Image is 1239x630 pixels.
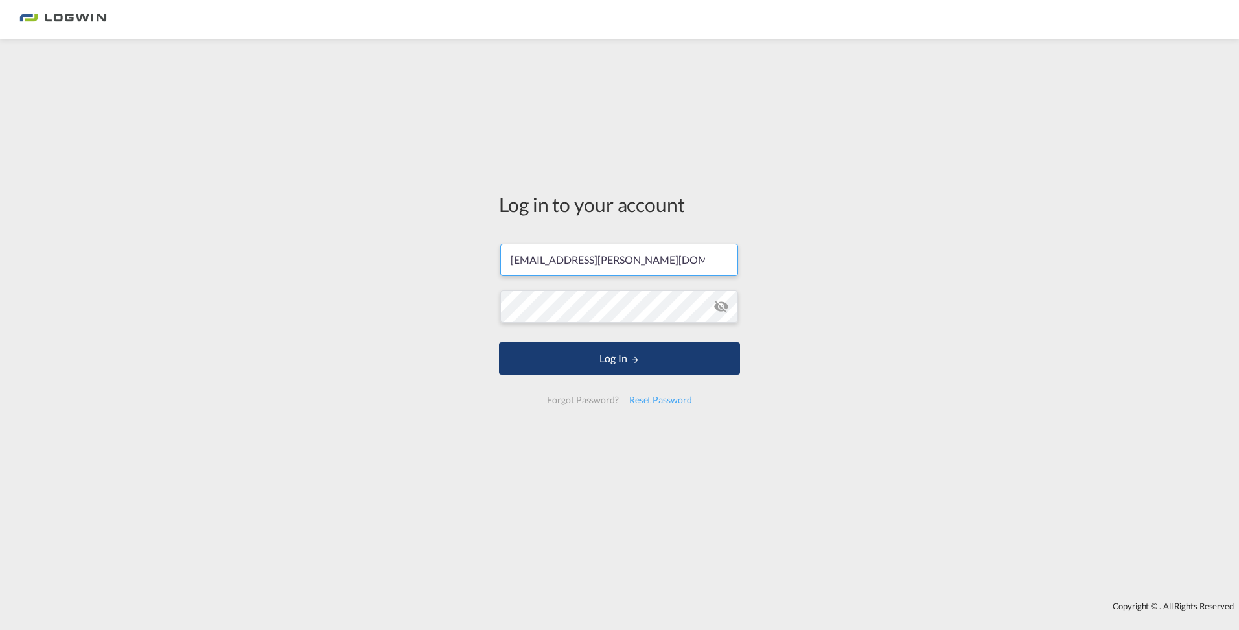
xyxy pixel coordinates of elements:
div: Log in to your account [499,191,740,218]
div: Forgot Password? [542,388,623,412]
img: bc73a0e0d8c111efacd525e4c8ad7d32.png [19,5,107,34]
md-icon: icon-eye-off [713,299,729,314]
input: Enter email/phone number [500,244,738,276]
div: Reset Password [624,388,697,412]
button: LOGIN [499,342,740,375]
